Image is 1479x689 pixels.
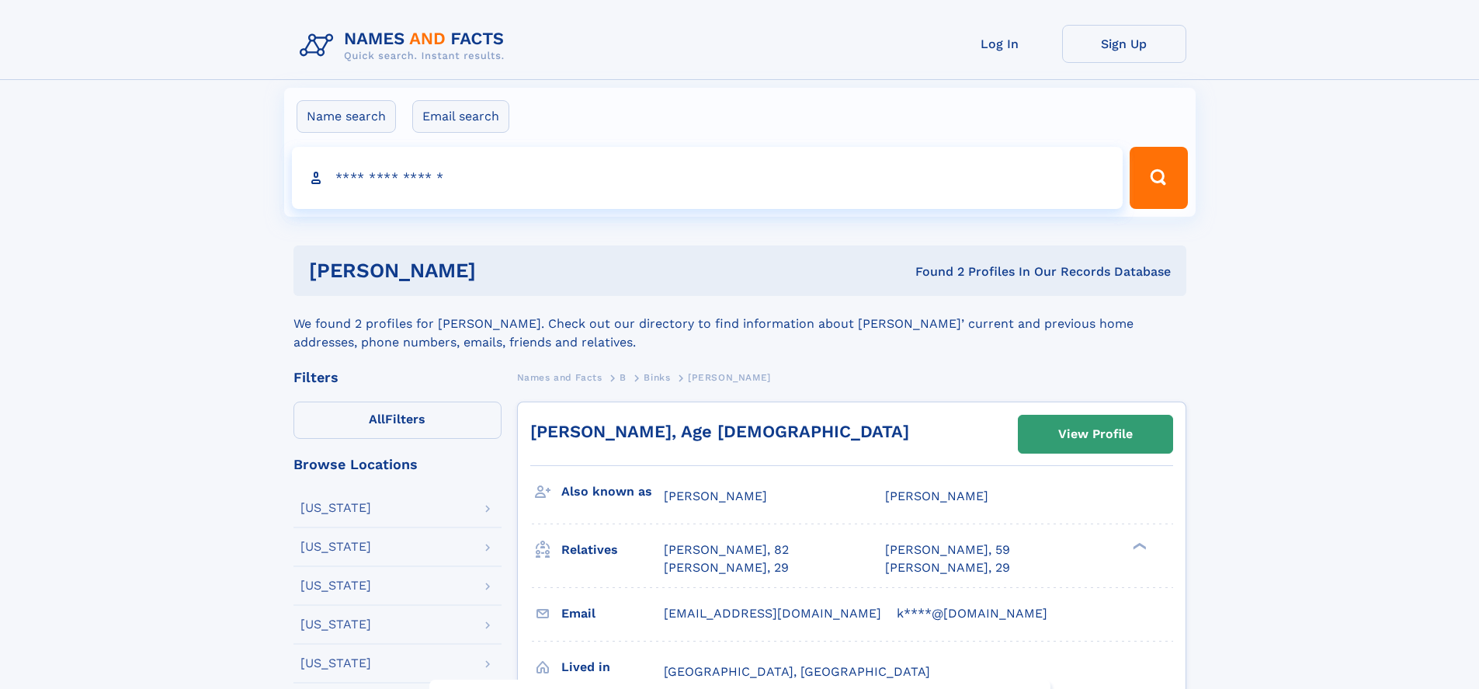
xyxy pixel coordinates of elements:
[293,402,502,439] label: Filters
[620,372,627,383] span: B
[644,367,670,387] a: Binks
[300,579,371,592] div: [US_STATE]
[1058,416,1133,452] div: View Profile
[696,263,1171,280] div: Found 2 Profiles In Our Records Database
[293,371,502,385] div: Filters
[293,296,1186,352] div: We found 2 profiles for [PERSON_NAME]. Check out our directory to find information about [PERSON_...
[561,654,664,680] h3: Lived in
[561,600,664,627] h3: Email
[938,25,1062,63] a: Log In
[300,502,371,514] div: [US_STATE]
[300,657,371,670] div: [US_STATE]
[293,25,517,67] img: Logo Names and Facts
[1019,416,1172,453] a: View Profile
[885,559,1010,576] a: [PERSON_NAME], 29
[664,489,767,503] span: [PERSON_NAME]
[293,458,502,472] div: Browse Locations
[300,618,371,631] div: [US_STATE]
[620,367,627,387] a: B
[885,489,988,503] span: [PERSON_NAME]
[297,100,396,133] label: Name search
[644,372,670,383] span: Binks
[300,541,371,553] div: [US_STATE]
[664,559,789,576] a: [PERSON_NAME], 29
[561,478,664,505] h3: Also known as
[1130,147,1187,209] button: Search Button
[664,664,930,679] span: [GEOGRAPHIC_DATA], [GEOGRAPHIC_DATA]
[664,606,881,621] span: [EMAIL_ADDRESS][DOMAIN_NAME]
[517,367,602,387] a: Names and Facts
[369,412,385,426] span: All
[530,422,909,441] a: [PERSON_NAME], Age [DEMOGRAPHIC_DATA]
[1062,25,1186,63] a: Sign Up
[885,541,1010,559] a: [PERSON_NAME], 59
[664,541,789,559] a: [PERSON_NAME], 82
[688,372,771,383] span: [PERSON_NAME]
[412,100,509,133] label: Email search
[309,261,696,280] h1: [PERSON_NAME]
[1129,541,1147,552] div: ❯
[561,537,664,563] h3: Relatives
[292,147,1123,209] input: search input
